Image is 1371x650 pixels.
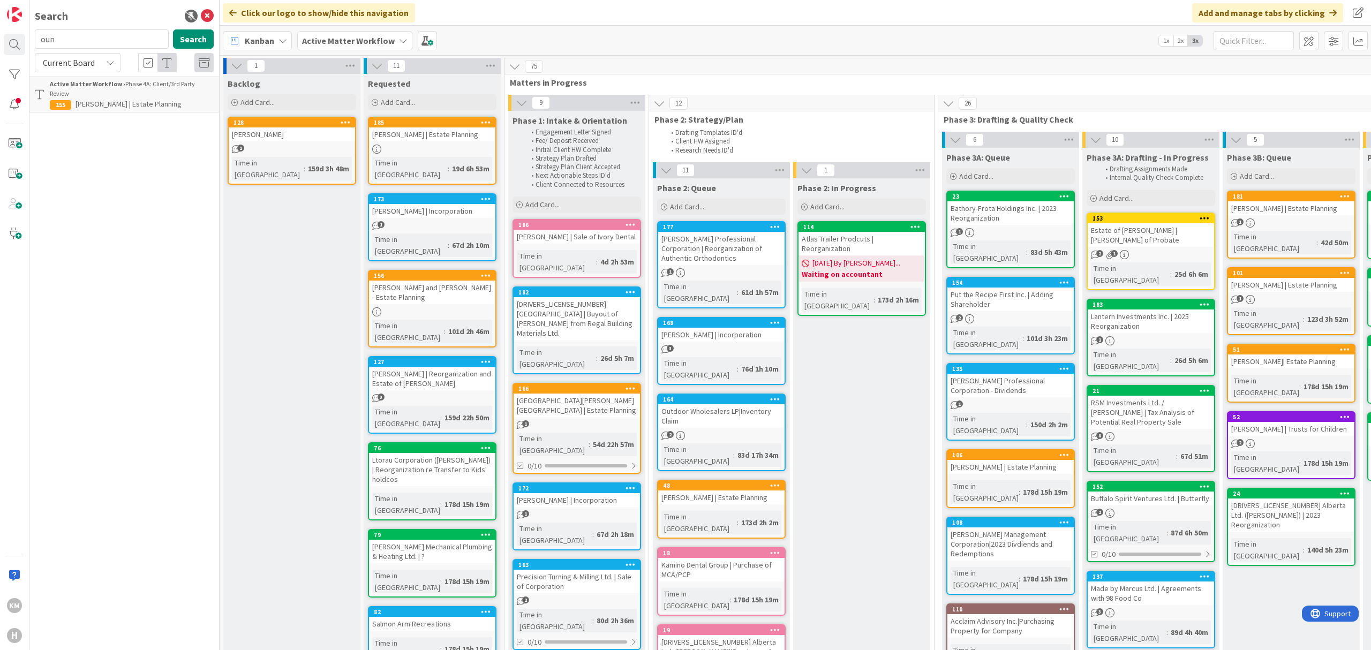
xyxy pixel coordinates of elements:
div: 178d 15h 19m [1020,573,1071,585]
span: : [596,352,598,364]
a: 108[PERSON_NAME] Management Corporation|2023 Divdiends and RedemptionsTime in [GEOGRAPHIC_DATA]:1... [946,517,1075,595]
div: 159d 3h 48m [305,163,352,175]
span: 1 [522,420,529,427]
a: 76Ltorau Corporation ([PERSON_NAME]) | Reorganization re Transfer to Kids' holdcosTime in [GEOGRA... [368,442,496,520]
div: 108 [947,518,1074,527]
span: : [1176,450,1178,462]
div: 135 [947,364,1074,374]
span: 3 [667,345,674,352]
b: Waiting on accountant [802,269,922,279]
span: 1 [237,145,244,152]
a: Active Matter Workflow ›Phase 4A: Client/3rd Party Review155[PERSON_NAME] | Estate Planning [29,77,219,112]
div: 182 [514,288,640,297]
div: 181[PERSON_NAME] | Estate Planning [1228,192,1354,215]
div: 24[DRIVERS_LICENSE_NUMBER] Alberta Ltd. ([PERSON_NAME]) | 2023 Reorganization [1228,489,1354,532]
a: 163Precision Turning & Milling Ltd. | Sale of CorporationTime in [GEOGRAPHIC_DATA]:80d 2h 36m0/10 [513,559,641,650]
div: 83d 5h 43m [1028,246,1071,258]
div: 186[PERSON_NAME] | Sale of Ivory Dental [514,220,640,244]
span: : [1299,457,1301,469]
div: Time in [GEOGRAPHIC_DATA] [372,570,440,593]
div: 101 [1233,269,1354,277]
div: [PERSON_NAME] | Trusts for Children [1228,422,1354,436]
div: 67d 2h 10m [449,239,492,251]
input: Search for title... [35,29,169,49]
div: 156 [369,271,495,281]
a: 173[PERSON_NAME] | IncorporationTime in [GEOGRAPHIC_DATA]:67d 2h 10m [368,193,496,261]
div: Time in [GEOGRAPHIC_DATA] [232,157,304,180]
div: 21RSM Investments Ltd. / [PERSON_NAME] | Tax Analysis of Potential Real Property Sale [1088,386,1214,429]
button: Search [173,29,214,49]
span: : [1303,313,1305,325]
div: 153 [1093,215,1214,222]
span: : [1019,573,1020,585]
div: 83d 17h 34m [735,449,781,461]
div: 177 [658,222,785,232]
span: : [596,256,598,268]
div: Time in [GEOGRAPHIC_DATA] [1091,262,1170,286]
div: Time in [GEOGRAPHIC_DATA] [661,357,737,381]
span: [DATE] By [PERSON_NAME]... [812,258,900,269]
a: 156[PERSON_NAME] and [PERSON_NAME] - Estate PlanningTime in [GEOGRAPHIC_DATA]:101d 2h 46m [368,270,496,347]
span: : [448,239,449,251]
div: 18Kamino Dental Group | Purchase of MCA/PCP [658,548,785,581]
div: 172 [514,483,640,493]
span: Add Card... [1099,193,1134,203]
div: [PERSON_NAME] | Incorporation [658,328,785,342]
div: 172[PERSON_NAME] | Incorporation [514,483,640,507]
span: 2 [667,431,674,438]
div: Time in [GEOGRAPHIC_DATA] [1091,444,1176,468]
span: : [440,412,442,424]
div: 164 [658,395,785,404]
div: Time in [GEOGRAPHIC_DATA] [951,567,1019,591]
div: 127 [369,357,495,367]
div: 159d 22h 50m [442,412,492,424]
div: [PERSON_NAME] Professional Corporation | Reorganization of Authentic Orthodontics [658,232,785,265]
a: 24[DRIVERS_LICENSE_NUMBER] Alberta Ltd. ([PERSON_NAME]) | 2023 ReorganizationTime in [GEOGRAPHIC_... [1227,488,1355,566]
div: 76 [374,444,495,452]
b: Active Matter Workflow [302,35,395,46]
div: 114 [799,222,925,232]
div: 172 [518,485,640,492]
span: Add Card... [381,97,415,107]
a: 52[PERSON_NAME] | Trusts for ChildrenTime in [GEOGRAPHIC_DATA]:178d 15h 19m [1227,411,1355,479]
span: 2 [1096,250,1103,257]
a: 48[PERSON_NAME] | Estate PlanningTime in [GEOGRAPHIC_DATA]:173d 2h 2m [657,480,786,539]
div: 21 [1093,387,1214,395]
div: 106[PERSON_NAME] | Estate Planning [947,450,1074,474]
span: : [737,363,739,375]
div: 48 [658,481,785,490]
div: 168[PERSON_NAME] | Incorporation [658,318,785,342]
span: : [1170,354,1172,366]
div: 183 [1088,300,1214,309]
div: 181 [1233,193,1354,200]
span: 2 [956,314,963,321]
div: 42d 50m [1318,237,1351,248]
div: 178d 15h 19m [1020,486,1071,498]
div: Time in [GEOGRAPHIC_DATA] [1091,349,1170,372]
a: 106[PERSON_NAME] | Estate PlanningTime in [GEOGRAPHIC_DATA]:178d 15h 19m [946,449,1075,508]
div: 79 [374,531,495,539]
div: 52[PERSON_NAME] | Trusts for Children [1228,412,1354,436]
div: 166[GEOGRAPHIC_DATA][PERSON_NAME][GEOGRAPHIC_DATA] | Estate Planning [514,384,640,417]
a: 79[PERSON_NAME] Mechanical Plumbing & Heating Ltd. | ?Time in [GEOGRAPHIC_DATA]:178d 15h 19m [368,529,496,598]
span: 2 [1096,509,1103,516]
div: 24 [1233,490,1354,497]
div: Time in [GEOGRAPHIC_DATA] [372,320,444,343]
div: Estate of [PERSON_NAME] | [PERSON_NAME] of Probate [1088,223,1214,247]
span: 1 [1237,218,1244,225]
div: 182[DRIVERS_LICENSE_NUMBER] [GEOGRAPHIC_DATA] | Buyout of [PERSON_NAME] from Regal Building Mater... [514,288,640,340]
div: 23 [947,192,1074,201]
div: [PERSON_NAME] Mechanical Plumbing & Heating Ltd. | ? [369,540,495,563]
div: 48 [663,482,785,489]
div: 150d 2h 2m [1028,419,1071,430]
div: 128 [233,119,355,126]
div: 4d 2h 53m [598,256,637,268]
a: 185[PERSON_NAME] | Estate PlanningTime in [GEOGRAPHIC_DATA]:19d 6h 53m [368,117,496,185]
div: 18 [663,549,785,557]
div: 101d 2h 46m [446,326,492,337]
div: [PERSON_NAME] Professional Corporation - Dividends [947,374,1074,397]
div: [PERSON_NAME] | Reorganization and Estate of [PERSON_NAME] [369,367,495,390]
a: 101[PERSON_NAME] | Estate PlanningTime in [GEOGRAPHIC_DATA]:123d 3h 52m [1227,267,1355,335]
a: 168[PERSON_NAME] | IncorporationTime in [GEOGRAPHIC_DATA]:76d 1h 10m [657,317,786,385]
div: 164Outdoor Wholesalers LP|Inventory Claim [658,395,785,428]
